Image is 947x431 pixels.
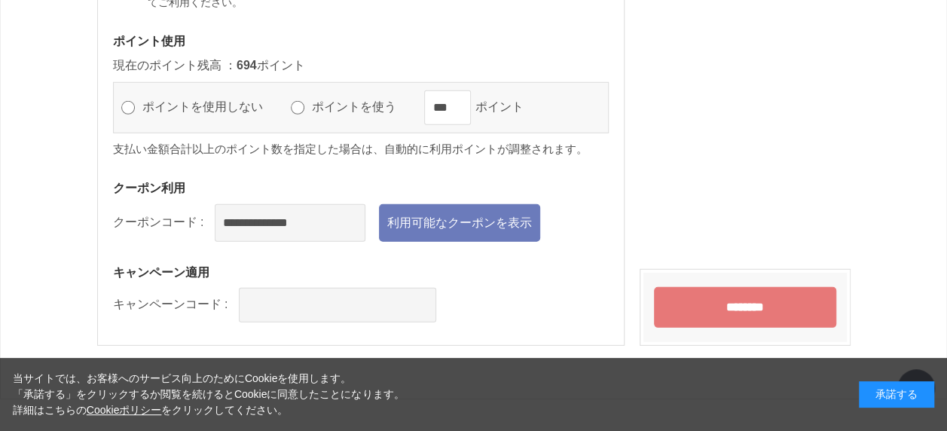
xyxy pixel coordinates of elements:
div: 承諾する [859,381,934,408]
div: 当サイトでは、お客様へのサービス向上のためにCookieを使用します。 「承諾する」をクリックするか閲覧を続けるとCookieに同意したことになります。 詳細はこちらの をクリックしてください。 [13,371,405,418]
a: 利用可能なクーポンを表示 [379,204,540,242]
p: 支払い金額合計以上のポイント数を指定した場合は、自動的に利用ポイントが調整されます。 [113,141,609,158]
span: 694 [237,59,257,72]
h3: ポイント使用 [113,33,609,49]
label: クーポンコード : [113,215,204,228]
p: 現在のポイント残高 ： ポイント [113,57,609,75]
a: Cookieポリシー [87,404,162,416]
label: ポイント [471,100,540,113]
h3: キャンペーン適用 [113,264,609,280]
label: ポイントを使用しない [139,100,280,113]
label: ポイントを使う [308,100,414,113]
label: キャンペーンコード : [113,298,228,310]
h3: クーポン利用 [113,180,609,196]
